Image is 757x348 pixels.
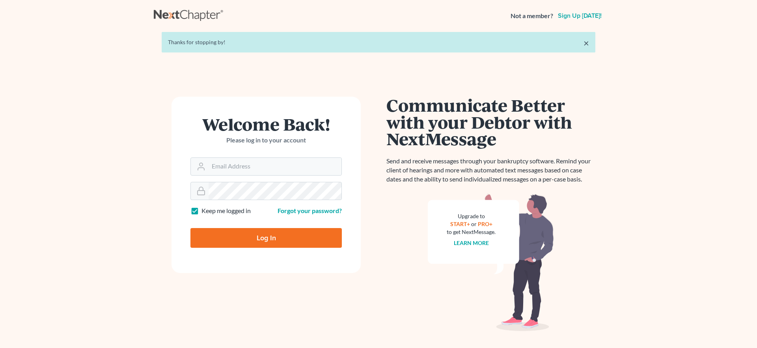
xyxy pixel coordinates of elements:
label: Keep me logged in [201,206,251,215]
a: Sign up [DATE]! [556,13,603,19]
p: Send and receive messages through your bankruptcy software. Remind your client of hearings and mo... [386,157,595,184]
div: to get NextMessage. [447,228,496,236]
div: Upgrade to [447,212,496,220]
strong: Not a member? [511,11,553,21]
a: START+ [450,221,470,227]
div: Thanks for stopping by! [168,38,589,46]
p: Please log in to your account [190,136,342,145]
h1: Communicate Better with your Debtor with NextMessage [386,97,595,147]
input: Log In [190,228,342,248]
h1: Welcome Back! [190,116,342,133]
span: or [471,221,477,227]
input: Email Address [209,158,341,175]
a: × [584,38,589,48]
img: nextmessage_bg-59042aed3d76b12b5cd301f8e5b87938c9018125f34e5fa2b7a6b67550977c72.svg [428,193,554,331]
a: PRO+ [478,221,492,227]
a: Forgot your password? [278,207,342,214]
a: Learn more [454,239,489,246]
